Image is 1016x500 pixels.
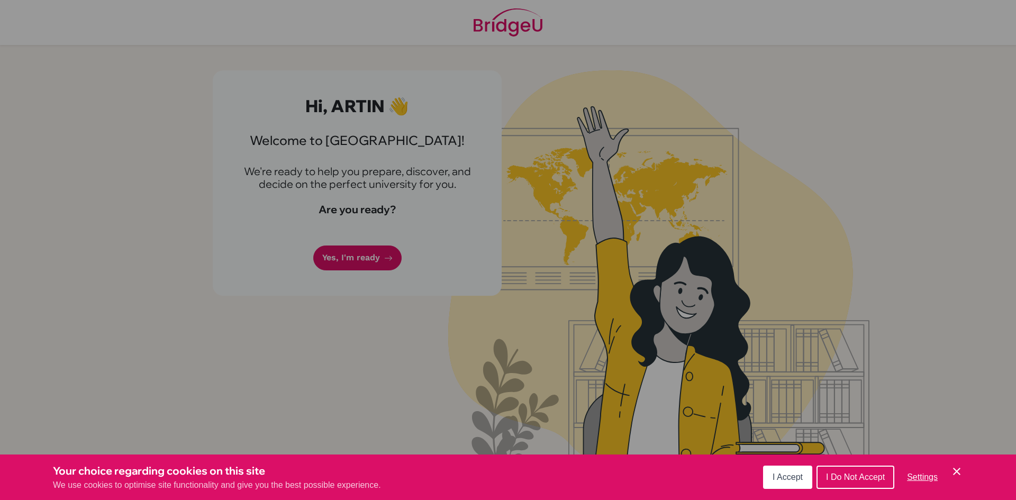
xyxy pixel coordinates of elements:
span: Settings [907,472,938,481]
button: I Do Not Accept [817,466,894,489]
span: I Do Not Accept [826,472,885,481]
p: We use cookies to optimise site functionality and give you the best possible experience. [53,479,381,492]
button: I Accept [763,466,812,489]
button: Settings [899,467,946,488]
button: Save and close [950,465,963,478]
h3: Your choice regarding cookies on this site [53,463,381,479]
span: I Accept [773,472,803,481]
